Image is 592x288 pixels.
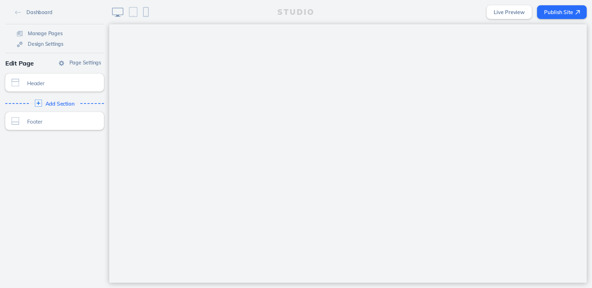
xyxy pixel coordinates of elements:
span: Dashboard [26,9,52,15]
img: icon-phone@2x.png [143,7,149,17]
img: icon-section-type-header@2x.png [12,79,19,86]
span: Header [27,80,91,86]
a: Live Preview [487,5,532,19]
button: Publish Site [537,5,587,19]
img: icon-back-arrow@2x.png [15,11,21,14]
img: icon-section-type-footer@2x.png [12,117,19,125]
span: Manage Pages [28,30,63,37]
span: Footer [27,119,91,125]
img: icon-section-type-add@2x.png [35,100,42,107]
img: icon-tablet@2x.png [129,7,137,17]
img: icon-pages@2x.png [17,31,23,36]
span: Design Settings [28,41,63,47]
img: icon-desktop@2x.png [112,8,123,17]
span: Page Settings [69,60,101,66]
img: icon-gears@2x.png [17,42,23,47]
div: Edit Page [5,57,104,70]
img: icon-arrow-ne@2x.png [575,10,580,15]
img: icon-gear@2x.png [59,61,64,66]
span: Add Section [45,101,75,107]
